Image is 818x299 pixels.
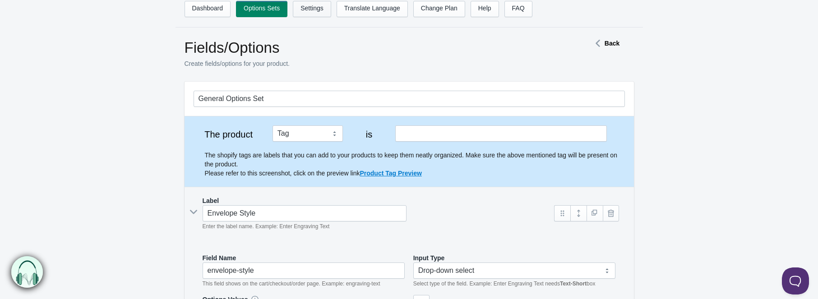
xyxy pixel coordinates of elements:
[337,1,408,17] a: Translate Language
[782,267,809,294] iframe: Toggle Customer Support
[293,1,331,17] a: Settings
[11,256,43,288] img: bxm.png
[194,130,264,139] label: The product
[185,39,559,57] h1: Fields/Options
[203,223,330,230] em: Enter the label name. Example: Enter Engraving Text
[185,1,231,17] a: Dashboard
[203,281,380,287] em: This field shows on the cart/checkout/order page. Example: engraving-text
[560,281,587,287] b: Text-Short
[413,281,596,287] em: Select type of the field. Example: Enter Engraving Text needs box
[591,40,619,47] a: Back
[203,253,236,262] label: Field Name
[205,151,625,178] p: The shopify tags are labels that you can add to your products to keep them neatly organized. Make...
[236,1,287,17] a: Options Sets
[605,40,619,47] strong: Back
[203,196,219,205] label: Label
[504,1,532,17] a: FAQ
[194,91,625,107] input: General Options Set
[185,59,559,68] p: Create fields/options for your product.
[471,1,499,17] a: Help
[413,253,445,262] label: Input Type
[360,170,421,177] a: Product Tag Preview
[413,1,465,17] a: Change Plan
[351,130,387,139] label: is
